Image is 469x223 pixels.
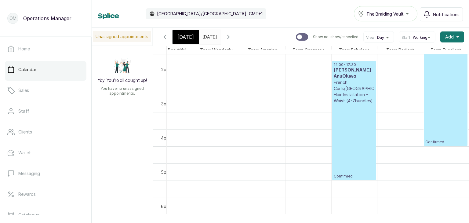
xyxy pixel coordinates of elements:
[173,30,199,44] div: [DATE]
[157,11,246,17] p: [GEOGRAPHIC_DATA]/[GEOGRAPHIC_DATA]
[354,6,417,21] button: The Braiding Vault
[5,123,86,141] a: Clients
[18,191,36,197] p: Rewards
[291,46,326,54] span: Team Gorgeous
[385,46,415,54] span: Team Radiant
[377,35,384,40] span: Day
[313,35,358,39] p: Show no-show/cancelled
[160,101,171,107] div: 3pm
[334,104,374,179] p: Confirmed
[18,46,30,52] p: Home
[249,11,263,17] p: GMT+1
[445,34,454,40] span: Add
[413,35,427,40] span: Working
[18,150,31,156] p: Wallet
[5,61,86,78] a: Calendar
[18,212,39,218] p: Catalogue
[9,15,16,21] p: OM
[155,46,187,54] span: Team Beautiful
[160,169,171,175] div: 5pm
[366,35,391,40] button: ViewDay
[338,46,371,54] span: Team Fabulous
[247,46,279,54] span: Team Amazing
[5,165,86,182] a: Messaging
[98,78,147,84] h2: Yay! You’re all caught up!
[433,11,460,18] span: Notifications
[429,46,462,54] span: Team Excellent
[420,7,463,21] button: Notifications
[425,1,466,144] p: Confirmed
[5,82,86,99] a: Sales
[18,108,29,114] p: Staff
[334,67,374,79] h3: [PERSON_NAME] AnuOluwa
[366,11,404,17] span: The Braiding Vault
[18,87,29,93] p: Sales
[5,144,86,161] a: Wallet
[18,129,32,135] p: Clients
[160,66,171,73] div: 2pm
[402,35,410,40] span: Staff
[95,86,149,96] p: You have no unassigned appointments.
[5,103,86,120] a: Staff
[160,203,171,210] div: 6pm
[5,186,86,203] a: Rewards
[334,62,374,67] p: 14:00 - 17:30
[18,170,40,177] p: Messaging
[366,35,375,40] span: View
[23,15,71,22] p: Operations Manager
[334,79,374,104] p: French Curls/[GEOGRAPHIC_DATA] Hair Installation - Waist (4-7bundles)
[93,31,151,42] p: Unassigned appointments
[440,31,464,42] button: Add
[18,67,36,73] p: Calendar
[160,135,171,141] div: 4pm
[199,46,235,54] span: Team Wonderful
[402,35,433,40] button: StaffWorking
[5,40,86,57] a: Home
[177,33,194,41] span: [DATE]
